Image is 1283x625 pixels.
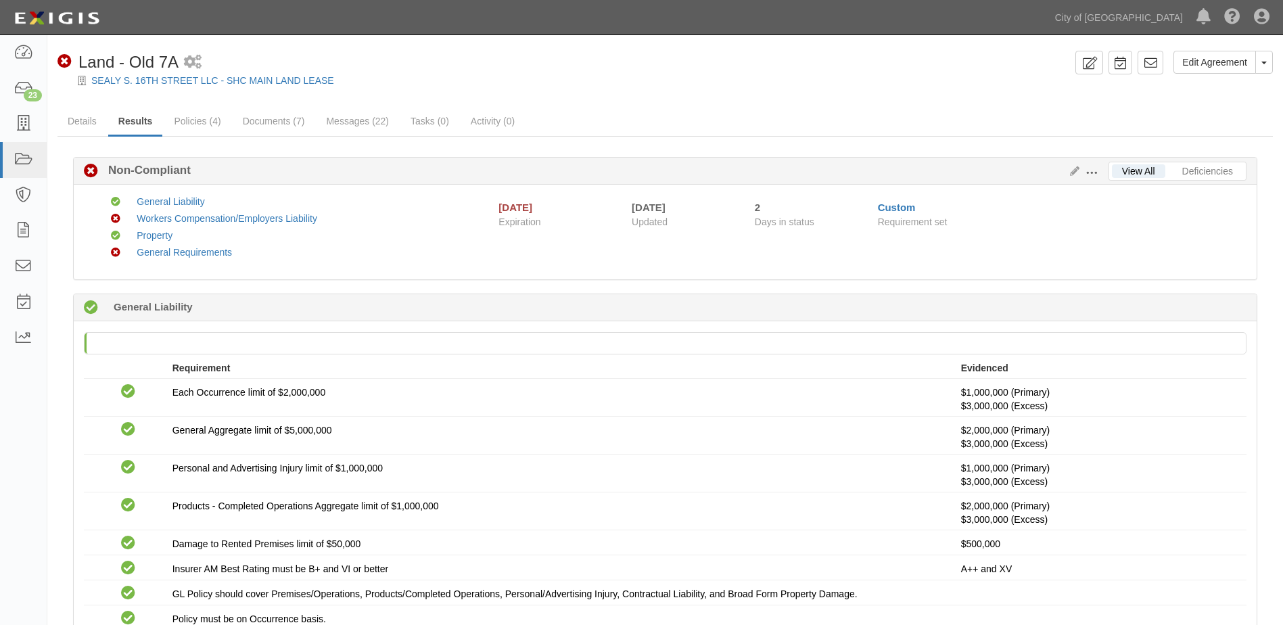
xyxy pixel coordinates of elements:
p: $500,000 [961,537,1236,551]
span: Updated [632,216,668,227]
span: Policy #CUP-B2429651 - Lead 10M Insurer: Travelers Property Casualty Co of Amer [961,476,1048,487]
a: Custom [878,202,916,213]
a: Tasks (0) [400,108,459,135]
a: Results [108,108,163,137]
p: $2,000,000 (Primary) [961,499,1236,526]
img: logo-5460c22ac91f19d4615b14bd174203de0afe785f0fc80cf4dbbc73dc1793850b.png [10,6,103,30]
i: 1 scheduled workflow [184,55,202,70]
div: Since 09/30/2025 [755,200,868,214]
p: $1,000,000 (Primary) [961,461,1236,488]
span: Personal and Advertising Injury limit of $1,000,000 [172,463,383,473]
span: Insurer AM Best Rating must be B+ and VI or better [172,563,388,574]
a: Property [137,230,172,241]
p: $2,000,000 (Primary) [961,423,1236,450]
i: Compliant [121,423,135,437]
span: Requirement set [878,216,948,227]
strong: Evidenced [961,363,1008,373]
i: Compliant [121,561,135,576]
span: GL Policy should cover Premises/Operations, Products/Completed Operations, Personal/Advertising I... [172,588,858,599]
a: Details [57,108,107,135]
strong: Requirement [172,363,231,373]
a: General Liability [137,196,204,207]
i: Non-Compliant [111,214,120,224]
span: Policy #CUP-B2429651 - Lead 10M Insurer: Travelers Property Casualty Co of Amer [961,400,1048,411]
a: SEALY S. 16TH STREET LLC - SHC MAIN LAND LEASE [91,75,334,86]
i: Compliant [111,198,120,207]
a: Workers Compensation/Employers Liability [137,213,317,224]
span: Policy must be on Occurrence basis. [172,614,326,624]
i: Compliant 128 days (since 05/27/2025) [84,301,98,315]
b: General Liability [114,300,193,314]
a: Deficiencies [1172,164,1243,178]
div: 23 [24,89,42,101]
a: Activity (0) [461,108,525,135]
a: City of [GEOGRAPHIC_DATA] [1048,4,1190,31]
i: Compliant [121,385,135,399]
div: [DATE] [632,200,734,214]
a: Edit Results [1065,166,1079,177]
span: Land - Old 7A [78,53,179,71]
a: Policies (4) [164,108,231,135]
span: Products - Completed Operations Aggregate limit of $1,000,000 [172,501,439,511]
i: Non-Compliant [57,55,72,69]
i: Compliant [121,586,135,601]
i: Non-Compliant [111,248,120,258]
a: Edit Agreement [1173,51,1256,74]
span: General Aggregate limit of $5,000,000 [172,425,332,436]
span: Each Occurrence limit of $2,000,000 [172,387,325,398]
a: General Requirements [137,247,232,258]
span: Policy #CUP-B2429651 - Lead 10M Insurer: Travelers Property Casualty Co of Amer [961,514,1048,525]
span: Policy #CUP-B2429651 - Lead 10M Insurer: Travelers Property Casualty Co of Amer [961,438,1048,449]
p: A++ and XV [961,562,1236,576]
div: Land - Old 7A [57,51,179,74]
i: Compliant [121,461,135,475]
i: Compliant [121,499,135,513]
span: Expiration [498,215,622,229]
span: Days in status [755,216,814,227]
a: Documents (7) [233,108,315,135]
a: Messages (22) [316,108,399,135]
p: $1,000,000 (Primary) [961,386,1236,413]
b: Non-Compliant [98,162,191,179]
i: Compliant [121,536,135,551]
i: Compliant [111,231,120,241]
span: Damage to Rented Premises limit of $50,000 [172,538,361,549]
i: Help Center - Complianz [1224,9,1240,26]
div: [DATE] [498,200,532,214]
a: View All [1112,164,1165,178]
i: Non-Compliant [84,164,98,179]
